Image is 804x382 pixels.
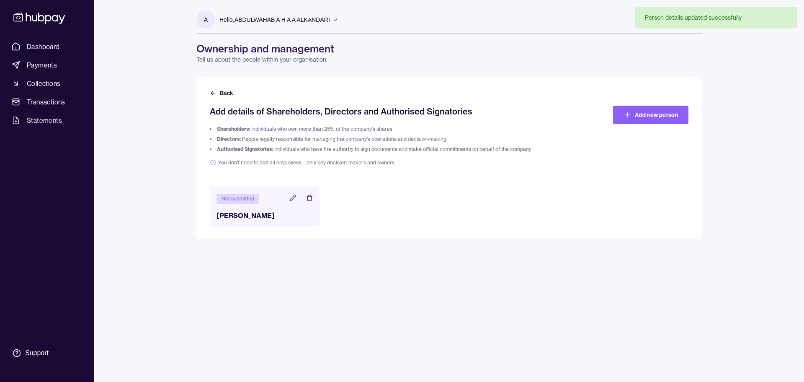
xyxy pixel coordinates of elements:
[210,159,569,166] span: You don't need to add all employees—only key decision-makers and owners
[196,42,702,55] h1: Ownership and management
[27,42,60,52] span: Dashboard
[27,78,60,88] span: Collections
[8,94,86,109] a: Transactions
[27,60,57,70] span: Payments
[210,136,569,143] li: People legally responsible for managing the company's operations and decision-making
[8,344,86,362] a: Support
[216,210,313,221] h3: [PERSON_NAME]
[8,57,86,73] a: Payments
[196,55,702,64] p: Tell us about the people within your organisation
[210,146,569,153] li: Individuals who have the authority to sign documents and make official commitments on behalf of t...
[216,194,259,204] div: Not submitted
[8,76,86,91] a: Collections
[217,136,241,142] span: Directors:
[217,146,273,152] span: Authorised Signatories:
[645,13,742,22] div: Person details updated successfully
[210,126,569,133] li: Individuals who own more than 25% of the company's shares
[27,115,62,125] span: Statements
[27,97,65,107] span: Transactions
[204,15,208,24] p: A
[210,106,569,117] h2: Add details of Shareholders, Directors and Authorised Signatories
[8,113,86,128] a: Statements
[210,89,235,97] button: Back
[613,106,688,124] a: Add new person
[217,126,250,132] span: Shareholders:
[8,39,86,54] a: Dashboard
[25,348,49,358] div: Support
[219,15,330,24] p: Hello, ABDULWAHAB A H A A ALKANDARI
